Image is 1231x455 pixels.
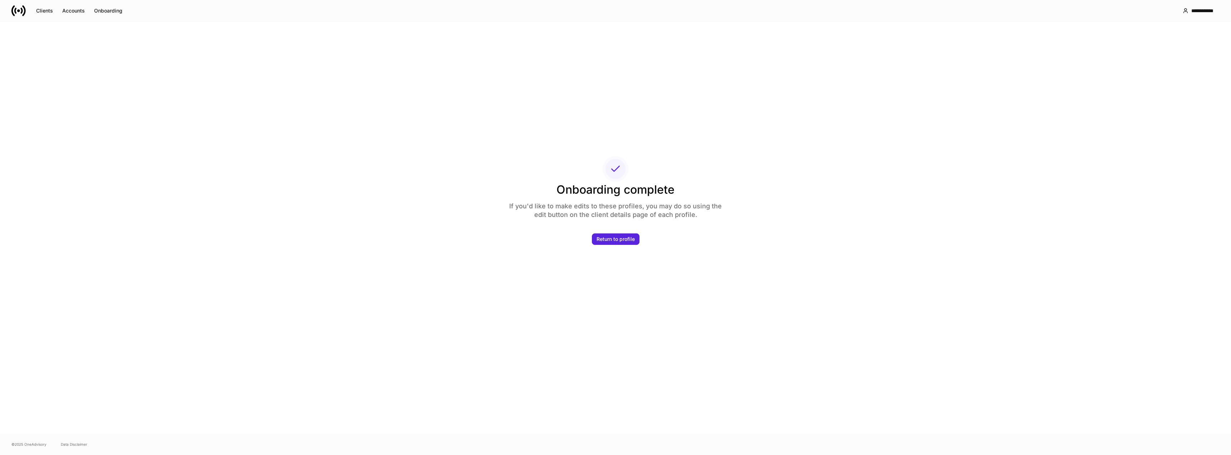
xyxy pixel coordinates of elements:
[58,5,89,16] button: Accounts
[62,8,85,13] div: Accounts
[31,5,58,16] button: Clients
[61,441,87,447] a: Data Disclaimer
[503,198,728,219] h4: If you'd like to make edits to these profiles, you may do so using the edit button on the client ...
[11,441,47,447] span: © 2025 OneAdvisory
[36,8,53,13] div: Clients
[503,182,728,198] h2: Onboarding complete
[597,237,635,242] div: Return to profile
[94,8,122,13] div: Onboarding
[89,5,127,16] button: Onboarding
[592,233,639,245] button: Return to profile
